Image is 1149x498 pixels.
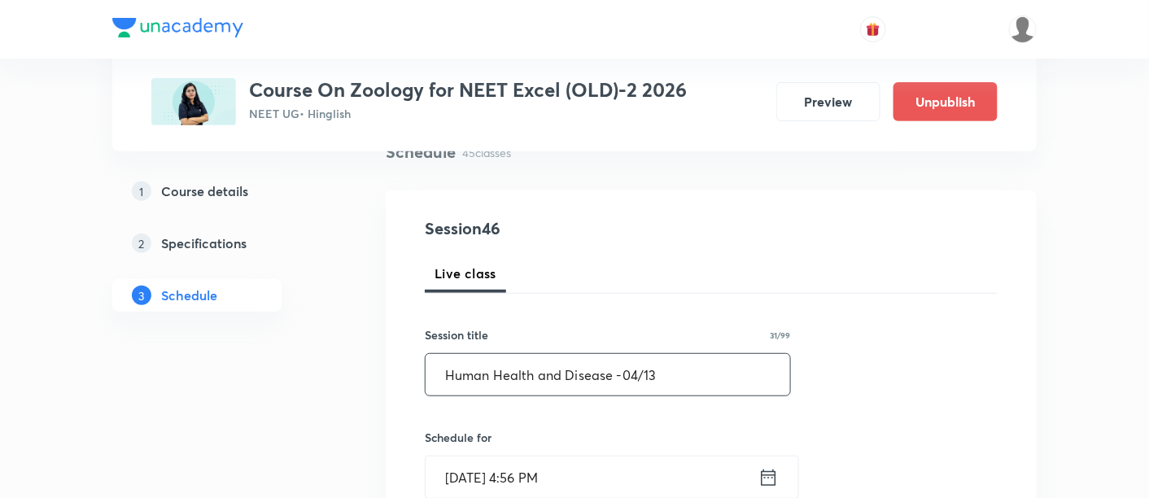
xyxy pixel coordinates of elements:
h3: Course On Zoology for NEET Excel (OLD)-2 2026 [249,78,687,102]
button: avatar [860,16,886,42]
a: 1Course details [112,175,334,207]
h4: Schedule [386,140,456,164]
button: Unpublish [893,82,998,121]
p: 45 classes [462,144,511,161]
img: Company Logo [112,18,243,37]
h6: Schedule for [425,429,791,446]
button: Preview [776,82,880,121]
p: 1 [132,181,151,201]
h5: Specifications [161,234,247,253]
img: Mustafa kamal [1009,15,1037,43]
a: 2Specifications [112,227,334,260]
p: NEET UG • Hinglish [249,105,687,122]
p: 31/99 [771,331,791,339]
p: 3 [132,286,151,305]
h4: Session 46 [425,216,722,241]
img: 93C4F69D-2A51-4A20-9461-00CE05BF7DC8_plus.png [151,78,236,125]
h5: Schedule [161,286,217,305]
span: Live class [435,264,496,283]
a: Company Logo [112,18,243,41]
h6: Session title [425,326,488,343]
p: 2 [132,234,151,253]
input: A great title is short, clear and descriptive [426,354,790,395]
img: avatar [866,22,880,37]
h5: Course details [161,181,248,201]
